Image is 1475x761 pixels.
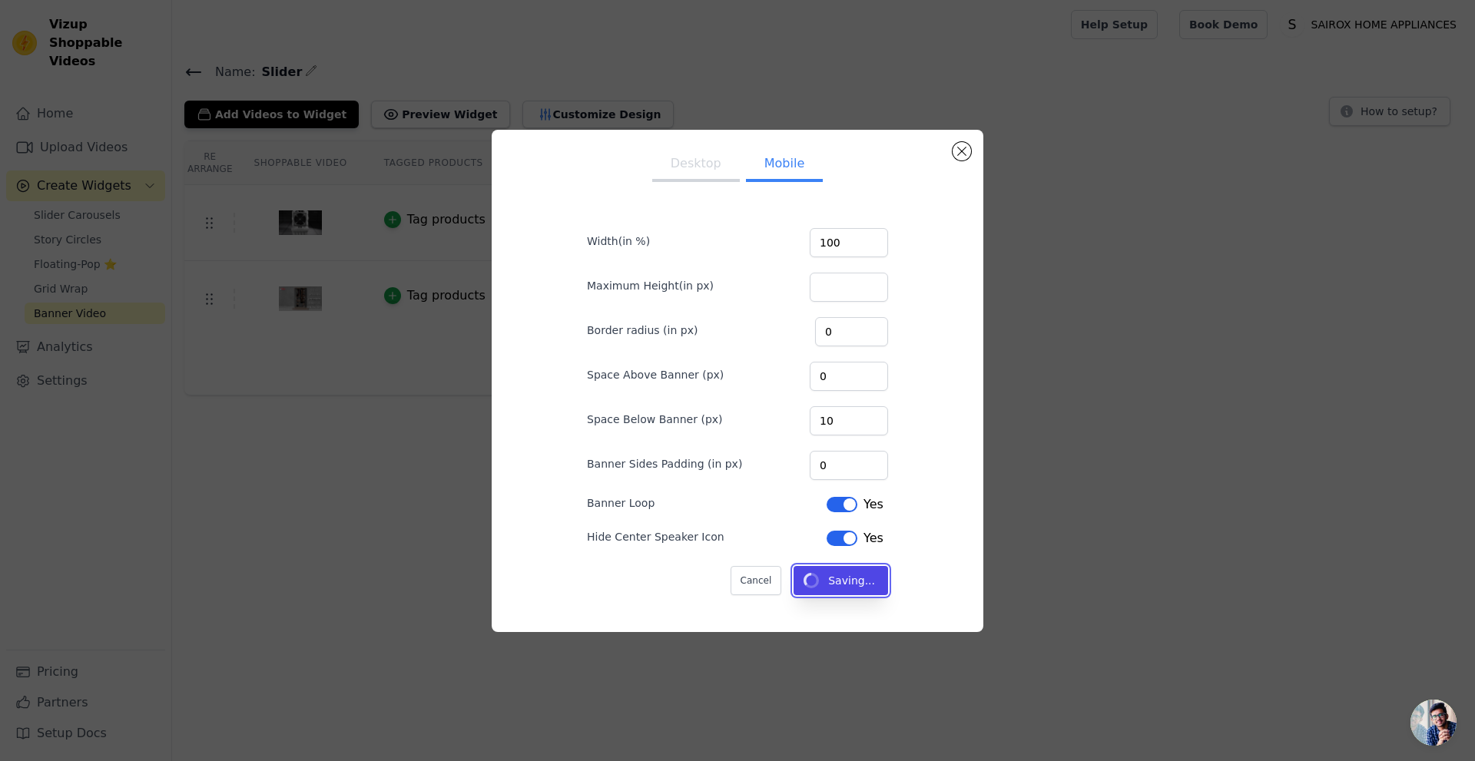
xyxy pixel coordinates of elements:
label: Hide Center Speaker Icon [587,529,724,544]
label: Banner Loop [587,495,655,511]
span: Yes [863,529,883,548]
span: Yes [863,495,883,514]
button: Desktop [652,148,740,182]
a: Open chat [1410,700,1457,746]
label: Width(in %) [587,233,650,249]
label: Border radius (in px) [587,323,698,338]
button: Mobile [746,148,823,182]
button: Saving... [794,566,888,595]
label: Space Below Banner (px) [587,412,723,427]
label: Space Above Banner (px) [587,367,724,382]
button: Close modal [953,142,971,160]
label: Maximum Height(in px) [587,278,714,293]
button: Cancel [731,566,782,595]
label: Banner Sides Padding (in px) [587,456,742,471]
